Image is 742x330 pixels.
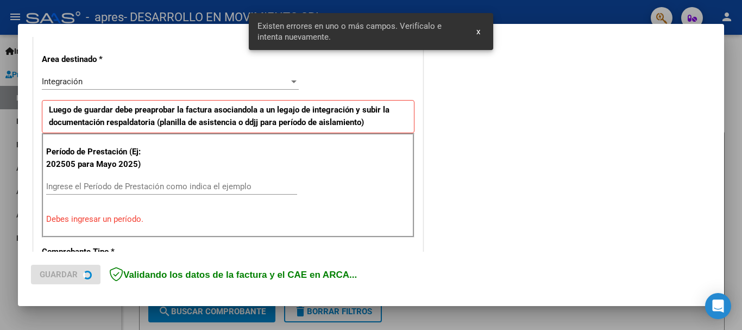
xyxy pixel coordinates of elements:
[109,270,357,280] span: Validando los datos de la factura y el CAE en ARCA...
[468,22,489,41] button: x
[40,270,78,279] span: Guardar
[705,293,731,319] div: Open Intercom Messenger
[42,53,154,66] p: Area destinado *
[31,265,100,284] button: Guardar
[42,246,154,258] p: Comprobante Tipo *
[46,213,410,226] p: Debes ingresar un período.
[46,146,155,170] p: Período de Prestación (Ej: 202505 para Mayo 2025)
[257,21,464,42] span: Existen errores en uno o más campos. Verifícalo e intenta nuevamente.
[49,105,389,127] strong: Luego de guardar debe preaprobar la factura asociandola a un legajo de integración y subir la doc...
[42,77,83,86] span: Integración
[476,27,480,36] span: x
